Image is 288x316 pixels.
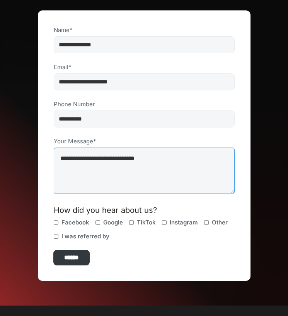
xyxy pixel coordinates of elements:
[54,220,58,225] input: Facebook
[204,220,209,225] input: Other
[61,233,109,240] span: I was referred by
[53,26,235,265] form: Contact Us Form (Contact Us Page)
[54,100,235,108] label: Phone Number
[170,219,198,226] span: Instagram
[54,26,235,34] label: Name*
[162,220,167,225] input: Instagram
[212,219,228,226] span: Other
[54,63,235,71] label: Email*
[95,220,100,225] input: Google
[54,138,235,145] label: Your Message*
[129,220,134,225] input: TikTok
[54,206,235,214] div: How did you hear about us?
[137,219,156,226] span: TikTok
[61,219,89,226] span: Facebook
[54,234,58,239] input: I was referred by
[103,219,123,226] span: Google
